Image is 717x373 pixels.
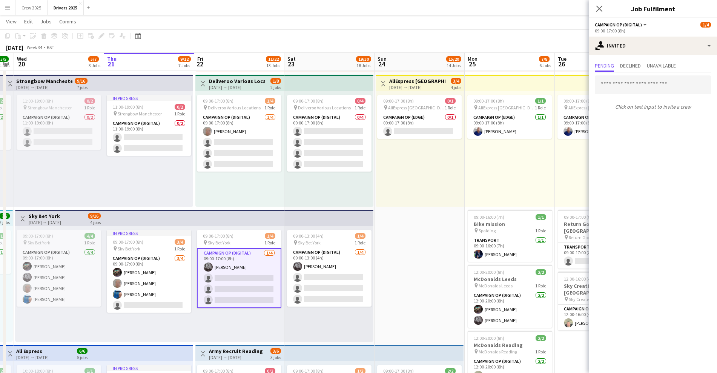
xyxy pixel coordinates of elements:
span: Sky Bet York [298,240,321,246]
span: 6/6 [77,348,88,354]
div: 11:00-19:00 (8h)0/2 Strongbow Manchester1 RoleCampaign Op (Digital)0/211:00-19:00 (8h) [17,95,101,150]
span: 09:00-17:00 (8h) [564,214,594,220]
span: 25 [467,60,477,68]
app-job-card: 09:00-17:00 (8h)1/4 Deliveroo Various Locations1 RoleCampaign Op (Digital)1/409:00-17:00 (8h)[PER... [197,95,281,172]
app-job-card: 12:00-20:00 (8h)2/2McDonalds Leeds McDonalds Leeds1 RoleCampaign Op (Digital)2/212:00-20:00 (8h)[... [468,265,552,328]
div: 3 jobs [270,354,281,360]
a: Edit [21,17,36,26]
span: 09:00-13:00 (4h) [293,233,324,239]
div: Invited [589,37,717,55]
span: 1/4 [700,22,711,28]
span: 09:00-17:00 (8h) [293,98,324,104]
a: Jobs [37,17,55,26]
span: 3/4 [451,78,461,84]
div: 09:00-17:00 (8h)0/1 AliExpress [GEOGRAPHIC_DATA]1 RoleCampaign Op (Edge)0/109:00-17:00 (8h) [377,95,462,139]
span: Wed [17,55,27,62]
span: Sun [378,55,387,62]
span: 2/2 [536,335,546,341]
div: 2 jobs [270,84,281,90]
span: Tue [558,55,567,62]
app-job-card: In progress11:00-19:00 (8h)0/2 Strongbow Manchester1 RoleCampaign Op (Digital)0/211:00-19:00 (8h) [107,95,191,156]
h3: Bike mission [468,221,552,227]
app-card-role: Campaign Op (Digital)1/112:00-16:00 (4h)[PERSON_NAME] [558,305,642,330]
span: 1/1 [536,214,546,220]
app-card-role: Campaign Op (Digital)1/409:00-17:00 (8h)[PERSON_NAME] [197,248,281,308]
span: 0/2 [84,98,95,104]
div: [DATE] [6,44,23,51]
span: 24 [376,60,387,68]
span: Unavailable [647,63,676,68]
span: 19/30 [356,56,371,62]
span: Fri [197,55,203,62]
app-job-card: In progress09:00-17:00 (8h)3/4 Sky Bet York1 RoleCampaign Op (Digital)3/409:00-17:00 (8h)[PERSON_... [107,230,191,313]
span: 09:00-17:00 (8h) [563,98,594,104]
span: 3/6 [270,348,281,354]
span: Sat [287,55,296,62]
span: 0/4 [355,98,365,104]
span: 22 [196,60,203,68]
div: 14 Jobs [447,63,461,68]
button: Crew 2025 [15,0,48,15]
span: 9/16 [88,213,101,219]
span: 2/2 [536,269,546,275]
span: Sky Bet York [208,240,230,246]
span: Deliveroo Various Locations [298,105,351,111]
app-card-role: Campaign Op (Digital)0/409:00-17:00 (8h) [287,113,372,172]
app-job-card: 09:00-17:00 (8h)4/4 Sky Bet York1 RoleCampaign Op (Digital)4/409:00-17:00 (8h)[PERSON_NAME][PERSO... [17,230,101,307]
h3: Return Goods for Visit [GEOGRAPHIC_DATA] [GEOGRAPHIC_DATA] [558,221,642,234]
span: 12:00-20:00 (8h) [474,269,504,275]
span: Week 34 [25,45,44,50]
div: 3 Jobs [89,63,100,68]
span: 12:00-16:00 (4h) [564,276,594,282]
div: BST [47,45,54,50]
div: 6 Jobs [539,63,551,68]
span: 1 Role [264,240,275,246]
div: [DATE] → [DATE] [209,355,263,360]
span: AliExpress [GEOGRAPHIC_DATA] [388,105,445,111]
span: Declined [620,63,641,68]
span: Sky Creative Testing [GEOGRAPHIC_DATA] [569,296,625,302]
div: 09:00-13:00 (4h)1/4 Sky Bet York1 RoleCampaign Op (Digital)1/409:00-13:00 (4h)[PERSON_NAME] [287,230,372,307]
app-card-role: Campaign Op (Edge)0/109:00-17:00 (8h) [377,113,462,139]
span: Sky Bet York [28,240,50,246]
span: 09:00-16:00 (7h) [474,214,504,220]
p: Click on text input to invite a crew [589,100,717,113]
app-job-card: 09:00-17:00 (8h)1/4 Sky Bet York1 RoleCampaign Op (Digital)1/409:00-17:00 (8h)[PERSON_NAME] [197,230,281,308]
span: 1 Role [355,105,365,111]
div: 4 jobs [90,219,101,225]
span: 1/4 [355,233,365,239]
span: 1 Role [174,246,185,252]
button: Drivers 2025 [48,0,84,15]
span: AliExpress [GEOGRAPHIC_DATA] [568,105,625,111]
span: 11:00-19:00 (8h) [113,104,143,110]
app-card-role: Transport1/109:00-16:00 (7h)[PERSON_NAME] [468,236,552,262]
app-job-card: 12:00-16:00 (4h)1/1Sky Creative Testing [GEOGRAPHIC_DATA] Sky Creative Testing [GEOGRAPHIC_DATA]1... [558,272,642,330]
h3: Sky Creative Testing [GEOGRAPHIC_DATA] [558,282,642,296]
span: Strongbow Manchester [28,105,72,111]
app-job-card: 09:00-17:00 (8h)1/1 AliExpress [GEOGRAPHIC_DATA]1 RoleCampaign Op (Edge)1/109:00-17:00 (8h)[PERSO... [557,95,642,139]
span: Edit [24,18,33,25]
h3: Deliveroo Various Locations [209,78,265,84]
app-job-card: 09:00-17:00 (8h)1/1 AliExpress [GEOGRAPHIC_DATA]1 RoleCampaign Op (Edge)1/109:00-17:00 (8h)[PERSO... [467,95,552,139]
span: Thu [107,55,117,62]
span: 3/4 [175,239,185,245]
span: 1 Role [535,105,546,111]
span: Spalding [479,228,496,233]
span: 15/20 [446,56,461,62]
app-card-role: Transport1I0/109:00-17:00 (8h) [558,243,642,269]
div: 4 jobs [451,84,461,90]
span: 1 Role [84,240,95,246]
h3: McDonalds Leeds [468,276,552,282]
span: 26 [557,60,567,68]
div: [DATE] → [DATE] [209,84,265,90]
app-card-role: Campaign Op (Edge)1/109:00-17:00 (8h)[PERSON_NAME] [467,113,552,139]
span: 20 [16,60,27,68]
app-card-role: Campaign Op (Digital)4/409:00-17:00 (8h)[PERSON_NAME][PERSON_NAME][PERSON_NAME][PERSON_NAME] [17,248,101,307]
div: In progress [107,95,191,101]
